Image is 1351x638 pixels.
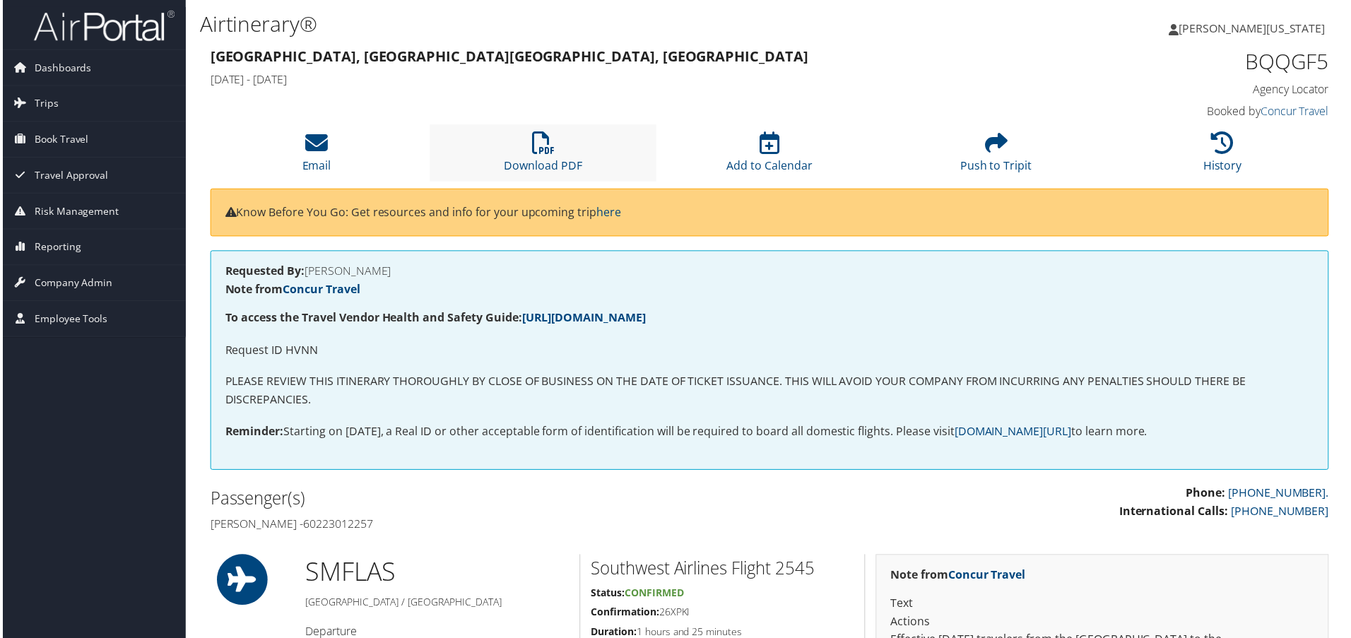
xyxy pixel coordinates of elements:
[625,589,684,602] span: Confirmed
[223,266,1317,278] h4: [PERSON_NAME]
[223,374,1317,410] p: PLEASE REVIEW THIS ITINERARY THOROUGHLY BY CLOSE OF BUSINESS ON THE DATE OF TICKET ISSUANCE. THIS...
[32,302,105,338] span: Employee Tools
[32,50,89,85] span: Dashboards
[521,311,646,326] a: [URL][DOMAIN_NAME]
[223,343,1317,361] p: Request ID HVNN
[32,122,86,158] span: Book Travel
[208,518,760,533] h4: [PERSON_NAME] -
[302,518,372,533] avayaelement: 60223012257
[304,557,569,592] h1: SMF LAS
[223,311,646,326] strong: To access the Travel Vendor Health and Safety Guide:
[32,158,106,194] span: Travel Approval
[1231,487,1329,502] avayaelement: [PHONE_NUMBER]
[31,9,172,42] img: airportal-logo.png
[1172,7,1343,49] a: [PERSON_NAME][US_STATE]
[223,425,282,441] strong: Reminder:
[223,204,1317,223] p: Know Before You Go: Get resources and info for your upcoming trip
[1206,140,1245,174] a: History
[591,608,659,621] strong: Confirmation:
[32,266,110,302] span: Company Admin
[1067,82,1332,98] h4: Agency Locator
[32,230,78,266] span: Reporting
[1067,47,1332,76] h1: BQQGF5
[950,569,1027,585] a: Concur Travel
[223,283,359,298] strong: Note from
[956,425,1073,441] a: [DOMAIN_NAME][URL]
[208,72,1046,88] h4: [DATE] - [DATE]
[1181,20,1328,36] span: [PERSON_NAME][US_STATE]
[223,264,303,280] strong: Requested By:
[1263,104,1332,119] a: Concur Travel
[1121,505,1231,521] strong: International Calls:
[304,598,569,612] h5: [GEOGRAPHIC_DATA] / [GEOGRAPHIC_DATA]
[198,9,961,39] h1: Airtinerary®
[591,559,855,583] h2: Southwest Airlines Flight 2545
[727,140,813,174] a: Add to Calendar
[301,140,330,174] a: Email
[962,140,1034,174] a: Push to Tripit
[32,86,56,122] span: Trips
[1188,487,1228,502] strong: Phone:
[32,194,117,230] span: Risk Management
[208,47,809,66] strong: [GEOGRAPHIC_DATA], [GEOGRAPHIC_DATA] [GEOGRAPHIC_DATA], [GEOGRAPHIC_DATA]
[1067,104,1332,119] h4: Booked by
[591,589,625,602] strong: Status:
[223,425,1317,443] p: Starting on [DATE], a Real ID or other acceptable form of identification will be required to boar...
[504,140,582,174] a: Download PDF
[281,283,359,298] a: Concur Travel
[591,608,855,622] h5: 26XPKI
[892,569,1027,585] strong: Note from
[1234,505,1332,521] a: [PHONE_NUMBER]
[208,488,760,512] h2: Passenger(s)
[596,205,621,220] a: here
[1231,487,1332,502] a: [PHONE_NUMBER].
